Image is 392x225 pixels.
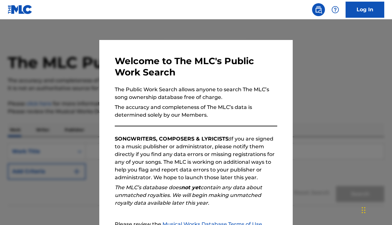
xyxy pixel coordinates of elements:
[362,201,366,220] div: Drag
[312,3,325,16] a: Public Search
[331,6,339,14] img: help
[115,135,277,181] p: If you are signed to a music publisher or administrator, please notify them directly if you find ...
[115,184,262,206] em: The MLC’s database does contain any data about unmatched royalties. We will begin making unmatche...
[315,6,322,14] img: search
[115,86,277,101] p: The Public Work Search allows anyone to search The MLC’s song ownership database free of charge.
[360,194,392,225] iframe: Chat Widget
[346,2,384,18] a: Log In
[115,103,277,119] p: The accuracy and completeness of The MLC’s data is determined solely by our Members.
[181,184,201,191] strong: not yet
[115,55,277,78] h3: Welcome to The MLC's Public Work Search
[8,5,33,14] img: MLC Logo
[115,136,230,142] strong: SONGWRITERS, COMPOSERS & LYRICISTS:
[329,3,342,16] div: Help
